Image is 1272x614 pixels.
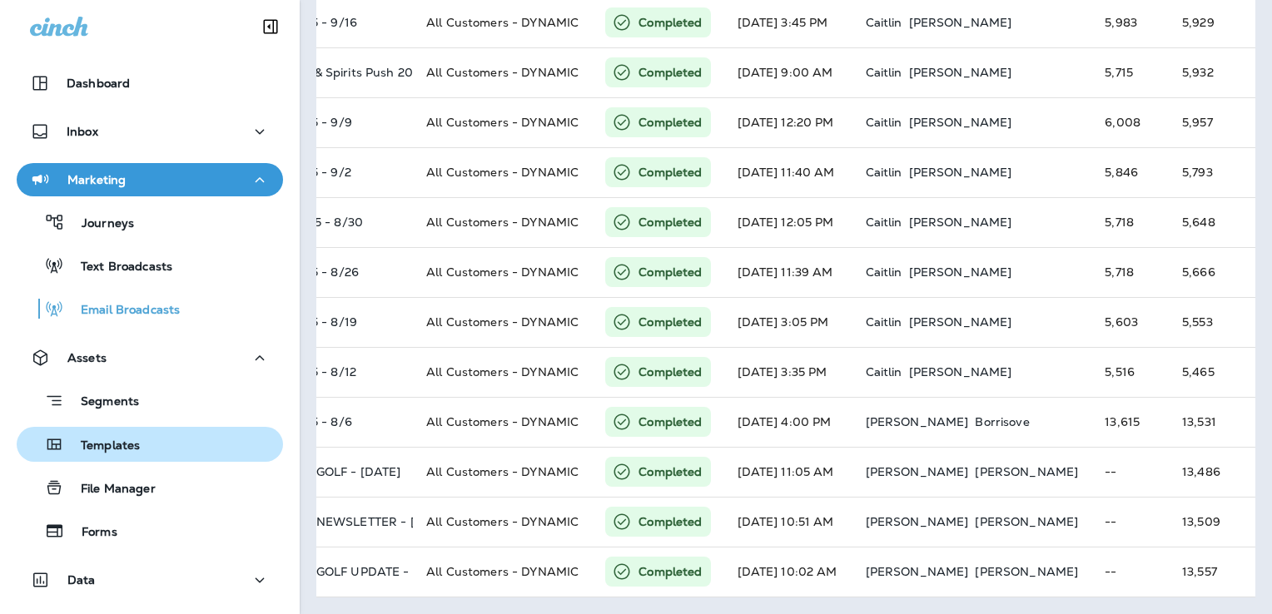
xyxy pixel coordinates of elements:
td: 5,553 [1169,297,1246,347]
button: Segments [17,383,283,418]
span: All Customers - DYNAMIC [426,414,579,429]
p: [PERSON_NAME] [909,16,1012,29]
td: 6,008 [1091,97,1169,147]
p: Completed [638,513,702,530]
p: [PERSON_NAME] [909,66,1012,79]
p: File Manager [64,482,156,498]
td: 5,846 [1091,147,1169,197]
td: [DATE] 11:40 AM [724,147,852,197]
span: All Customers - DYNAMIC [426,265,579,280]
span: All Customers - DYNAMIC [426,65,579,80]
td: -- [1091,547,1169,597]
td: [DATE] 3:05 PM [724,297,852,347]
button: Text Broadcasts [17,248,283,283]
p: Completed [638,214,702,230]
p: Inbox [67,125,98,138]
p: Caitlin [866,116,902,129]
td: [DATE] 10:51 AM [724,497,852,547]
p: [PERSON_NAME] [909,215,1012,229]
td: [DATE] 12:20 PM [724,97,852,147]
p: Caitlin [866,265,902,279]
td: 5,718 [1091,247,1169,297]
p: [PERSON_NAME] [909,315,1012,329]
p: [PERSON_NAME] [866,515,969,528]
button: Data [17,563,283,597]
span: All Customers - DYNAMIC [426,165,579,180]
p: Completed [638,314,702,330]
button: Email Broadcasts [17,291,283,326]
p: Lake Forest | GOLF - 7/31/25 [176,465,400,478]
p: [PERSON_NAME] [909,265,1012,279]
span: All Customers - DYNAMIC [426,115,579,130]
p: Ellsworth Food & Spirits Push 2025 - Sept. [176,66,400,79]
p: Caitlin [866,166,902,179]
td: 5,932 [1169,47,1246,97]
p: Completed [638,463,702,480]
span: All Customers - DYNAMIC [426,215,579,230]
td: 5,603 [1091,297,1169,347]
td: [DATE] 12:05 PM [724,197,852,247]
p: Journeys [65,216,134,232]
p: Lake Forest | GOLF UPDATE - 7/24/25 [176,565,400,578]
span: All Customers - DYNAMIC [426,364,579,379]
p: Completed [638,563,702,580]
p: Caitlin [866,16,902,29]
span: All Customers - DYNAMIC [426,314,579,329]
td: 5,465 [1169,347,1246,397]
p: Email Broadcasts [64,303,180,319]
p: [PERSON_NAME] [975,515,1078,528]
p: Marketing [67,173,126,186]
button: Templates [17,427,283,462]
td: 5,648 [1169,197,1246,247]
td: [DATE] 3:35 PM [724,347,852,397]
p: Caitlin [866,315,902,329]
p: Completed [638,14,702,31]
button: Forms [17,513,283,548]
td: 5,793 [1169,147,1246,197]
td: 5,516 [1091,347,1169,397]
p: Text Broadcasts [64,260,172,275]
p: Completed [638,264,702,280]
td: 5,718 [1091,197,1169,247]
td: [DATE] 10:02 AM [724,547,852,597]
td: -- [1091,447,1169,497]
p: Completed [638,64,702,81]
p: Lake Forest | NEWSLETTER - 7/29/25 [176,515,400,528]
button: Dashboard [17,67,283,100]
td: 13,615 [1091,397,1169,447]
p: [PERSON_NAME] [909,365,1012,379]
td: 13,486 [1169,447,1246,497]
span: All Customers - DYNAMIC [426,514,579,529]
button: Marketing [17,163,283,196]
span: All Customers - DYNAMIC [426,15,579,30]
p: Segments [64,394,139,411]
td: [DATE] 9:00 AM [724,47,852,97]
p: Completed [638,413,702,430]
p: Borrisove [975,415,1029,428]
p: [PERSON_NAME] [866,465,969,478]
td: [DATE] 11:05 AM [724,447,852,497]
td: -- [1091,497,1169,547]
p: [PERSON_NAME] [975,565,1078,578]
p: Completed [638,114,702,131]
td: 13,509 [1169,497,1246,547]
p: Assets [67,351,107,364]
p: Templates [64,438,140,454]
button: Collapse Sidebar [247,10,294,43]
span: All Customers - DYNAMIC [426,564,579,579]
p: Caitlin [866,215,902,229]
button: File Manager [17,470,283,505]
td: 13,531 [1169,397,1246,447]
p: Dashboard [67,77,130,90]
td: [DATE] 11:39 AM [724,247,852,297]
td: 5,666 [1169,247,1246,297]
button: Journeys [17,205,283,240]
p: [PERSON_NAME] [866,565,969,578]
p: [PERSON_NAME] [909,166,1012,179]
p: Forms [65,525,117,541]
span: All Customers - DYNAMIC [426,464,579,479]
p: [PERSON_NAME] [909,116,1012,129]
td: 5,957 [1169,97,1246,147]
p: Caitlin [866,66,902,79]
button: Inbox [17,115,283,148]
